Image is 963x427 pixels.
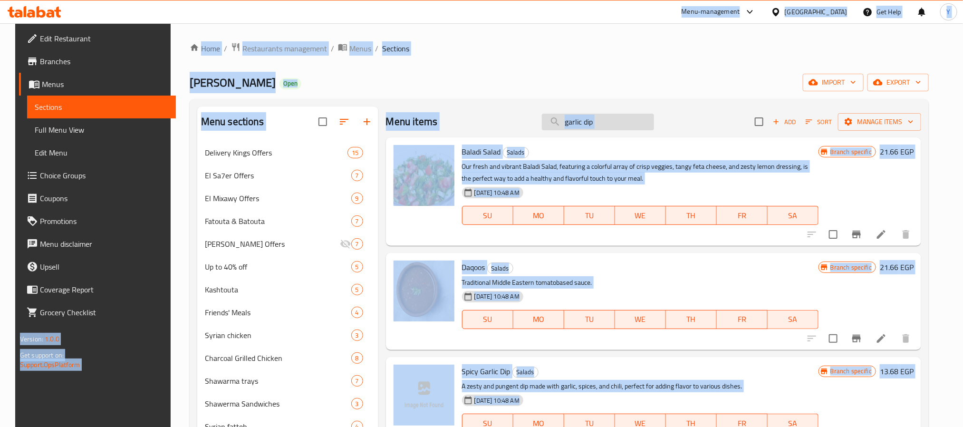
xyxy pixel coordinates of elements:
[351,238,363,250] div: items
[568,209,611,223] span: TU
[42,78,168,90] span: Menus
[352,240,363,249] span: 7
[845,327,868,350] button: Branch-specific-item
[331,43,334,54] li: /
[313,112,333,132] span: Select all sections
[769,115,799,129] button: Add
[19,301,176,324] a: Grocery Checklist
[197,141,378,164] div: Delivery Kings Offers15
[768,206,819,225] button: SA
[197,164,378,187] div: El Sa7er Offers7
[197,255,378,278] div: Up to 40% off5
[517,209,560,223] span: MO
[670,209,713,223] span: TH
[466,209,510,223] span: SU
[823,329,843,349] span: Select to update
[205,261,351,272] span: Up to 40% off
[471,396,523,405] span: [DATE] 10:48 AM
[27,118,176,141] a: Full Menu View
[40,238,168,250] span: Menu disclaimer
[352,171,363,180] span: 7
[205,238,340,250] div: Froug Elsham Offers
[352,217,363,226] span: 7
[670,312,713,326] span: TH
[205,147,348,158] span: Delivery Kings Offers
[40,215,168,227] span: Promotions
[20,333,43,345] span: Version:
[205,307,351,318] span: Friends' Meals
[197,187,378,210] div: El Mixawy Offers9
[347,147,363,158] div: items
[197,369,378,392] div: Shawarma trays7
[564,206,615,225] button: TU
[35,124,168,136] span: Full Menu View
[462,260,485,274] span: Daqoos
[40,56,168,67] span: Branches
[20,349,64,361] span: Get support on:
[190,43,220,54] a: Home
[40,284,168,295] span: Coverage Report
[771,209,815,223] span: SA
[340,238,351,250] svg: Inactive section
[462,277,819,289] p: Traditional Middle Eastern tomatobased sauce.
[876,333,887,344] a: Edit menu item
[615,310,666,329] button: WE
[880,145,914,158] h6: 21.66 EGP
[40,170,168,181] span: Choice Groups
[348,148,362,157] span: 15
[19,73,176,96] a: Menus
[352,331,363,340] span: 3
[827,263,876,272] span: Branch specific
[205,215,351,227] span: Fatouta & Batouta
[351,261,363,272] div: items
[197,210,378,233] div: Fatouta & Batouta7
[19,210,176,233] a: Promotions
[19,50,176,73] a: Branches
[462,206,513,225] button: SU
[20,359,80,371] a: Support.OpsPlatform
[487,262,513,274] div: Salads
[352,354,363,363] span: 8
[197,301,378,324] div: Friends' Meals4
[35,147,168,158] span: Edit Menu
[666,206,717,225] button: TH
[542,114,654,130] input: search
[895,223,917,246] button: delete
[242,43,327,54] span: Restaurants management
[351,375,363,387] div: items
[386,115,438,129] h2: Menu items
[19,27,176,50] a: Edit Restaurant
[351,170,363,181] div: items
[462,161,819,184] p: Our fresh and vibrant Baladi Salad, featuring a colorful array of crisp veggies, tangy feta chees...
[382,43,409,54] span: Sections
[205,284,351,295] span: Kashtouta
[769,115,799,129] span: Add item
[749,112,769,132] span: Select section
[40,307,168,318] span: Grocery Checklist
[190,72,276,93] span: [PERSON_NAME]
[785,7,847,17] div: [GEOGRAPHIC_DATA]
[462,145,501,159] span: Baladi Salad
[205,170,351,181] span: El Sa7er Offers
[823,224,843,244] span: Select to update
[351,352,363,364] div: items
[352,194,363,203] span: 9
[205,352,351,364] span: Charcoal Grilled Chicken
[351,330,363,341] div: items
[471,188,523,197] span: [DATE] 10:48 AM
[19,187,176,210] a: Coupons
[205,330,351,341] span: Syrian chicken
[27,141,176,164] a: Edit Menu
[375,43,378,54] li: /
[351,193,363,204] div: items
[838,113,921,131] button: Manage items
[846,116,914,128] span: Manage items
[880,365,914,378] h6: 13.68 EGP
[880,261,914,274] h6: 21.66 EGP
[224,43,227,54] li: /
[947,7,951,17] span: Y
[666,310,717,329] button: TH
[205,398,351,409] span: Shawerma Sandwiches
